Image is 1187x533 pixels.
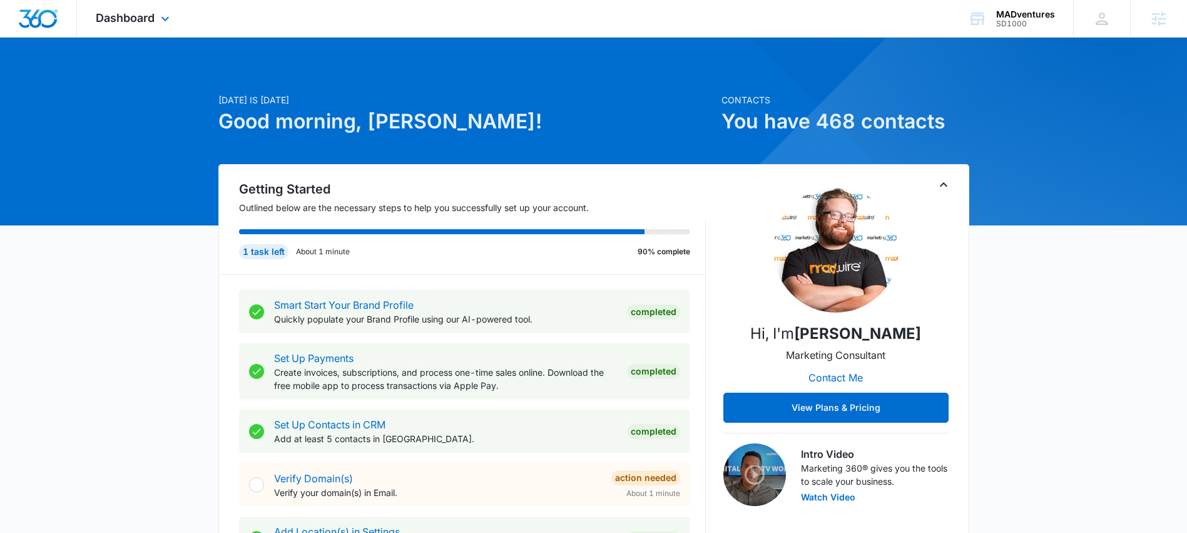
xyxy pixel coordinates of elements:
h1: You have 468 contacts [721,106,969,137]
strong: [PERSON_NAME] [794,324,921,343]
p: [DATE] is [DATE] [218,93,714,106]
div: account id [996,19,1055,28]
p: Add at least 5 contacts in [GEOGRAPHIC_DATA]. [274,432,617,445]
div: 1 task left [239,244,288,259]
button: View Plans & Pricing [723,393,949,423]
h3: Intro Video [801,447,949,462]
span: Dashboard [96,11,155,24]
span: About 1 minute [626,488,680,499]
p: Hi, I'm [750,323,921,345]
img: Intro Video [723,443,786,506]
p: Create invoices, subscriptions, and process one-time sales online. Download the free mobile app t... [274,366,617,392]
img: Tyler Peterson [773,187,899,313]
button: Watch Video [801,493,855,502]
h1: Good morning, [PERSON_NAME]! [218,106,714,137]
p: Marketing Consultant [786,348,885,363]
button: Contact Me [796,363,875,393]
a: Verify Domain(s) [274,472,353,485]
h2: Getting Started [239,180,706,199]
div: Completed [627,424,680,439]
p: Marketing 360® gives you the tools to scale your business. [801,462,949,488]
p: Outlined below are the necessary steps to help you successfully set up your account. [239,201,706,214]
p: Quickly populate your Brand Profile using our AI-powered tool. [274,313,617,326]
button: Toggle Collapse [936,177,951,192]
p: Contacts [721,93,969,106]
p: Verify your domain(s) in Email. [274,486,601,499]
a: Set Up Payments [274,352,354,365]
div: Completed [627,364,680,379]
p: About 1 minute [296,246,350,257]
div: account name [996,9,1055,19]
p: 90% complete [638,246,690,257]
div: Action Needed [611,470,680,485]
div: Completed [627,304,680,319]
a: Set Up Contacts in CRM [274,418,385,431]
a: Smart Start Your Brand Profile [274,299,414,311]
